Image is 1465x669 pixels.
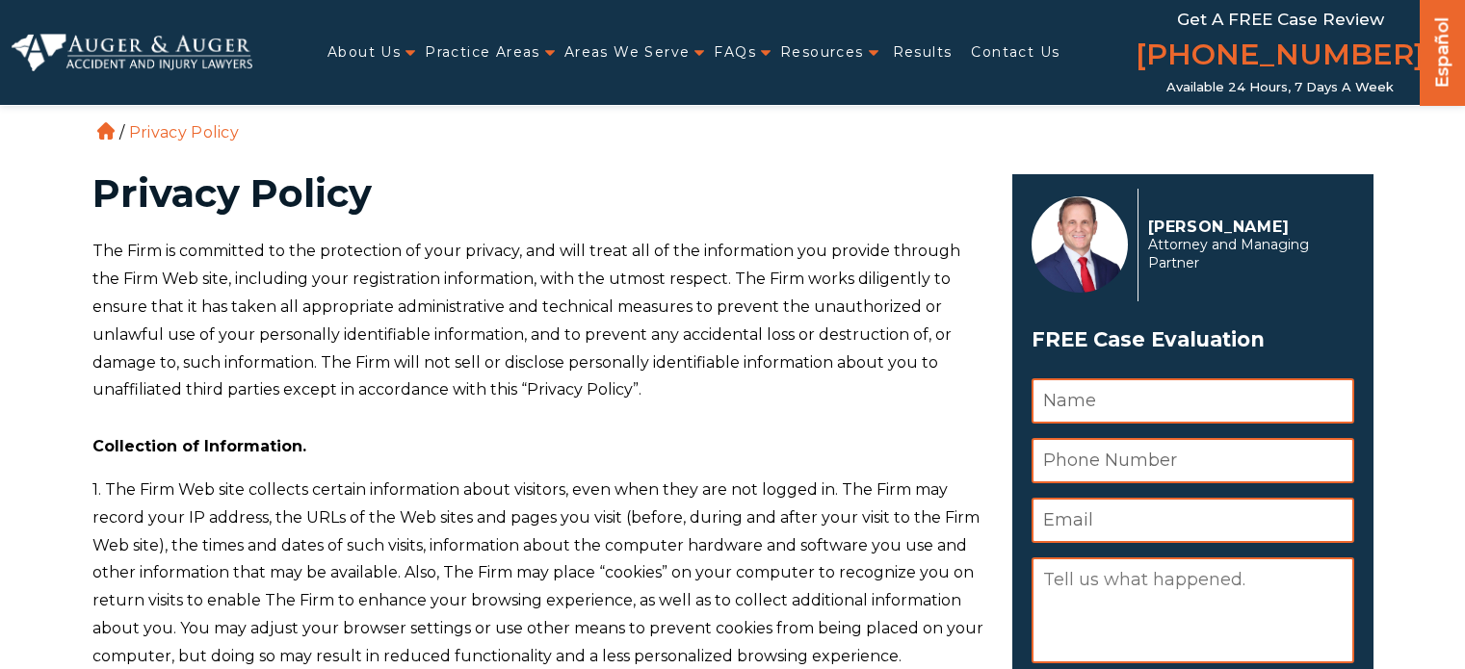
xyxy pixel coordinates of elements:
[1148,236,1344,272] span: Attorney and Managing Partner
[1032,196,1128,293] img: Herbert Auger
[1032,378,1354,424] input: Name
[12,34,252,70] img: Auger & Auger Accident and Injury Lawyers Logo
[1032,498,1354,543] input: Email
[425,33,540,72] a: Practice Areas
[714,33,756,72] a: FAQs
[971,33,1060,72] a: Contact Us
[780,33,864,72] a: Resources
[327,33,401,72] a: About Us
[1032,438,1354,483] input: Phone Number
[1032,322,1354,358] span: FREE Case Evaluation
[92,174,989,213] h1: Privacy Policy
[92,238,989,404] p: The Firm is committed to the protection of your privacy, and will treat all of the information yo...
[893,33,953,72] a: Results
[564,33,691,72] a: Areas We Serve
[124,123,244,142] li: Privacy Policy
[1177,10,1384,29] span: Get a FREE Case Review
[92,437,306,455] b: Collection of Information.
[1136,34,1425,80] a: [PHONE_NUMBER]
[97,122,115,140] a: Home
[1148,218,1344,236] p: [PERSON_NAME]
[1166,80,1394,95] span: Available 24 Hours, 7 Days a Week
